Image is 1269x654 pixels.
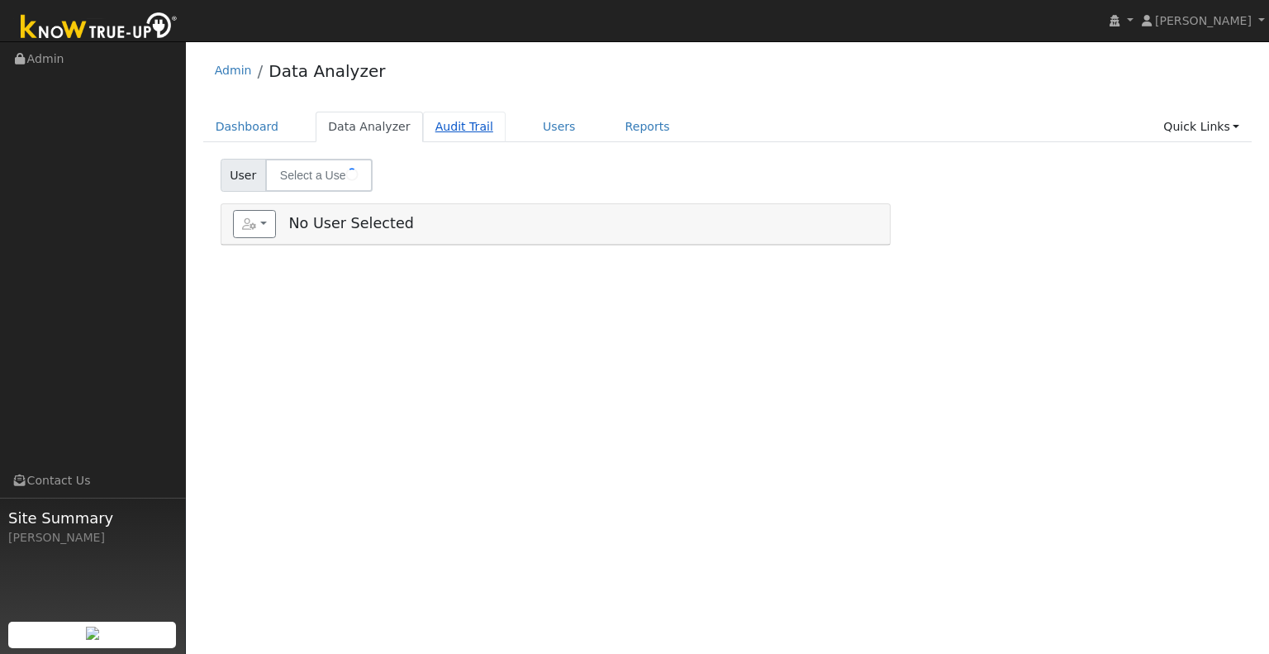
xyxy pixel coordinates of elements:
[8,507,177,529] span: Site Summary
[215,64,252,77] a: Admin
[1151,112,1252,142] a: Quick Links
[86,627,99,640] img: retrieve
[530,112,588,142] a: Users
[1155,14,1252,27] span: [PERSON_NAME]
[233,210,878,238] h5: No User Selected
[265,159,373,192] input: Select a User
[423,112,506,142] a: Audit Trail
[203,112,292,142] a: Dashboard
[12,9,186,46] img: Know True-Up
[613,112,682,142] a: Reports
[8,529,177,547] div: [PERSON_NAME]
[269,61,385,81] a: Data Analyzer
[221,159,266,192] span: User
[316,112,423,142] a: Data Analyzer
